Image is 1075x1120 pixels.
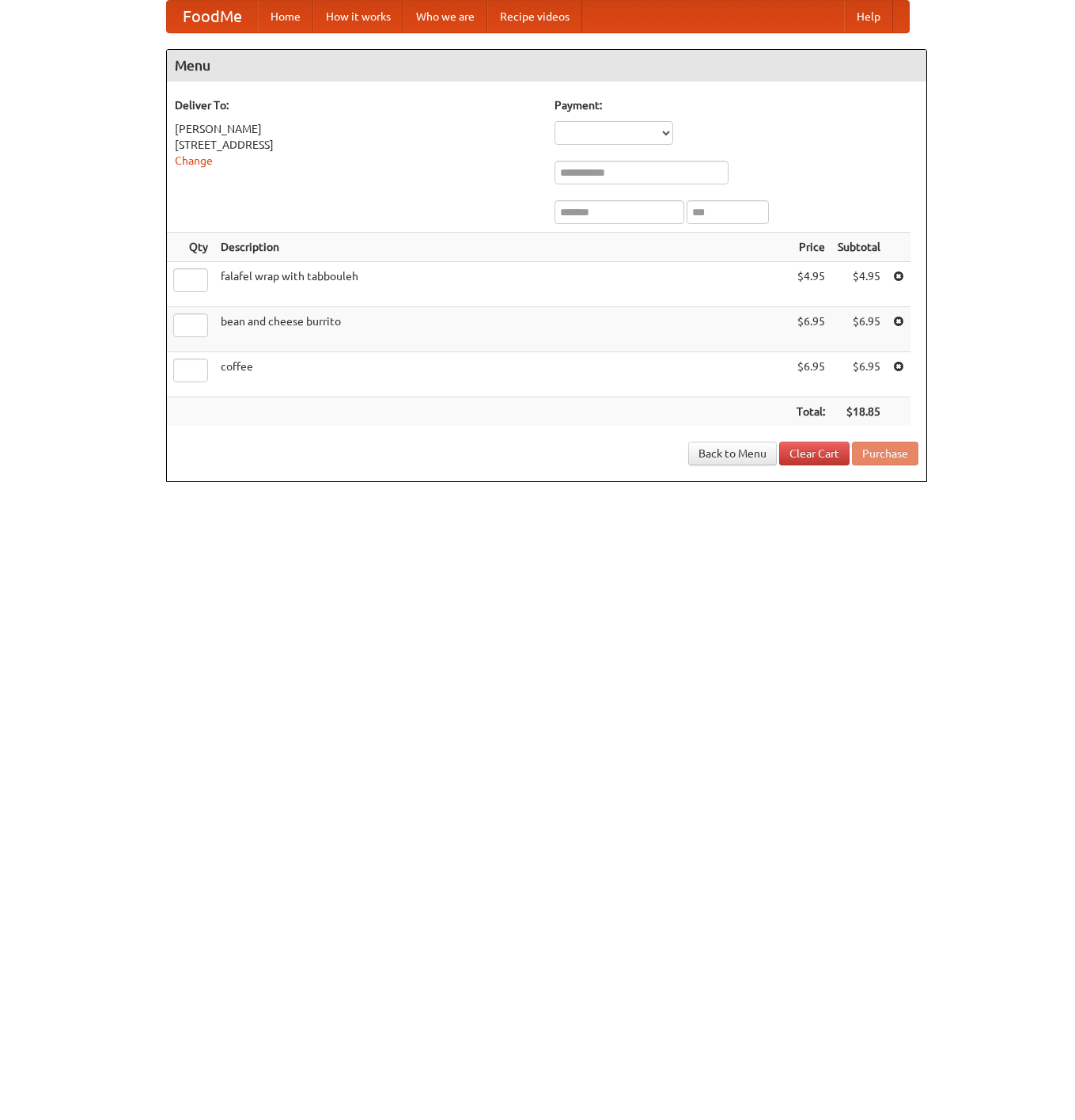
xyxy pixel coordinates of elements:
[790,307,831,352] td: $6.95
[214,233,790,262] th: Description
[313,1,403,32] a: How it works
[779,442,850,465] a: Clear Cart
[258,1,313,32] a: Home
[403,1,487,32] a: Who we are
[167,50,926,82] h4: Menu
[844,1,893,32] a: Help
[167,1,258,32] a: FoodMe
[831,397,887,427] th: $18.85
[175,137,539,153] div: [STREET_ADDRESS]
[214,352,790,397] td: coffee
[831,233,887,262] th: Subtotal
[831,262,887,307] td: $4.95
[487,1,582,32] a: Recipe videos
[831,307,887,352] td: $6.95
[175,97,539,113] h5: Deliver To:
[175,154,213,167] a: Change
[790,352,831,397] td: $6.95
[790,262,831,307] td: $4.95
[214,262,790,307] td: falafel wrap with tabbouleh
[790,397,831,427] th: Total:
[214,307,790,352] td: bean and cheese burrito
[167,233,214,262] th: Qty
[790,233,831,262] th: Price
[852,442,918,465] button: Purchase
[831,352,887,397] td: $6.95
[555,97,918,113] h5: Payment:
[688,442,777,465] a: Back to Menu
[175,121,539,137] div: [PERSON_NAME]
